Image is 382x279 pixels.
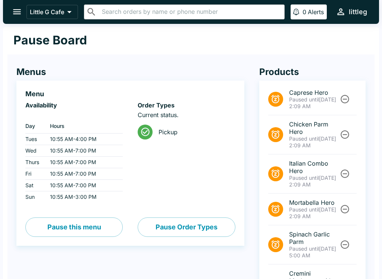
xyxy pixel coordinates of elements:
div: littleg [349,7,367,16]
td: 10:55 AM - 7:00 PM [44,168,123,180]
span: Chicken Parm Hero [289,120,339,135]
td: Sun [25,191,44,203]
h1: Pause Board [13,33,87,48]
p: [DATE] 2:09 AM [289,96,339,110]
button: Pause Order Types [138,217,235,237]
th: Hours [44,119,123,134]
p: Alerts [308,8,324,16]
p: [DATE] 5:00 AM [289,245,339,259]
td: 10:55 AM - 7:00 PM [44,157,123,168]
button: Unpause [338,202,352,216]
span: Paused until [289,175,319,181]
button: open drawer [7,2,26,21]
span: Paused until [289,96,319,103]
p: Little G Cafe [30,8,64,16]
th: Day [25,119,44,134]
p: Current status. [138,111,235,119]
td: 10:55 AM - 4:00 PM [44,134,123,145]
button: Little G Cafe [26,5,78,19]
h6: Order Types [138,101,235,109]
span: Spinach Garlic Parm [289,231,339,245]
p: 0 [303,8,306,16]
span: Mortabella Hero [289,199,339,206]
span: Italian Combo Hero [289,160,339,175]
p: [DATE] 2:09 AM [289,175,339,188]
p: [DATE] 2:09 AM [289,206,339,220]
td: 10:55 AM - 3:00 PM [44,191,123,203]
td: 10:55 AM - 7:00 PM [44,180,123,191]
td: Tues [25,134,44,145]
button: Unpause [338,167,352,181]
button: Pause this menu [25,217,123,237]
td: Wed [25,145,44,157]
p: [DATE] 2:09 AM [289,135,339,149]
span: Pickup [159,128,229,136]
h6: Availability [25,101,123,109]
td: Sat [25,180,44,191]
input: Search orders by name or phone number [100,7,281,17]
h4: Menus [16,66,244,78]
button: Unpause [338,238,352,251]
span: Paused until [289,206,319,213]
span: Caprese Hero [289,89,339,96]
td: Thurs [25,157,44,168]
button: littleg [333,4,370,20]
span: Paused until [289,245,319,252]
td: 10:55 AM - 7:00 PM [44,145,123,157]
button: Unpause [338,128,352,141]
p: ‏ [25,111,123,119]
td: Fri [25,168,44,180]
button: Unpause [338,92,352,106]
span: Paused until [289,135,319,142]
h4: Products [259,66,366,78]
